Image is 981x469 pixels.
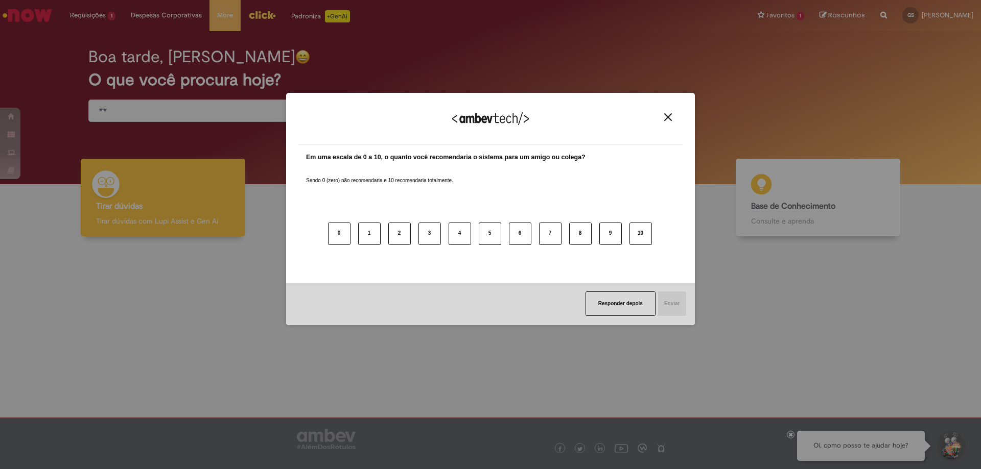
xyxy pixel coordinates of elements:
[509,223,531,245] button: 6
[328,223,351,245] button: 0
[479,223,501,245] button: 5
[418,223,441,245] button: 3
[586,291,656,316] button: Responder depois
[569,223,592,245] button: 8
[306,153,586,162] label: Em uma escala de 0 a 10, o quanto você recomendaria o sistema para um amigo ou colega?
[388,223,411,245] button: 2
[539,223,562,245] button: 7
[452,112,529,125] img: Logo Ambevtech
[664,113,672,121] img: Close
[358,223,381,245] button: 1
[306,165,453,184] label: Sendo 0 (zero) não recomendaria e 10 recomendaria totalmente.
[599,223,622,245] button: 9
[629,223,652,245] button: 10
[661,113,675,121] button: Close
[449,223,471,245] button: 4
